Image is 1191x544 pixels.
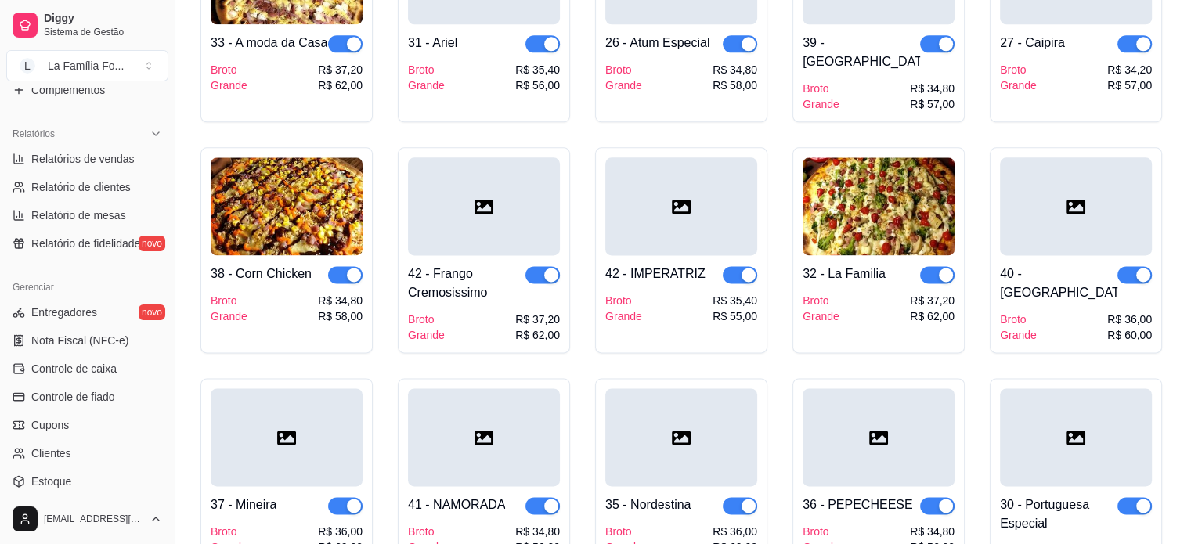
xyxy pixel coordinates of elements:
[6,384,168,409] a: Controle de fiado
[408,77,445,93] div: Grande
[6,441,168,466] a: Clientes
[408,327,445,343] div: Grande
[408,62,445,77] div: Broto
[211,77,247,93] div: Grande
[211,524,247,539] div: Broto
[713,293,757,308] div: R$ 35,40
[31,179,131,195] span: Relatório de clientes
[20,58,35,74] span: L
[1000,34,1065,52] div: 27 - Caipira
[31,333,128,348] span: Nota Fiscal (NFC-e)
[1000,327,1037,343] div: Grande
[31,445,71,461] span: Clientes
[211,265,312,283] div: 38 - Corn Chicken
[1000,495,1117,533] div: 30 - Portuguesa Especial
[31,389,115,405] span: Controle de fiado
[31,151,135,167] span: Relatórios de vendas
[803,157,955,255] img: product-image
[803,293,839,308] div: Broto
[318,77,363,93] div: R$ 62,00
[6,356,168,381] a: Controle de caixa
[31,236,140,251] span: Relatório de fidelidade
[6,6,168,44] a: DiggySistema de Gestão
[1107,312,1152,327] div: R$ 36,00
[44,513,143,525] span: [EMAIL_ADDRESS][DOMAIN_NAME]
[605,308,642,324] div: Grande
[408,524,445,539] div: Broto
[713,62,757,77] div: R$ 34,80
[605,293,642,308] div: Broto
[605,495,691,514] div: 35 - Nordestina
[1107,77,1152,93] div: R$ 57,00
[318,62,363,77] div: R$ 37,20
[1000,312,1037,327] div: Broto
[1000,62,1037,77] div: Broto
[713,524,757,539] div: R$ 36,00
[211,157,363,255] img: product-image
[6,328,168,353] a: Nota Fiscal (NFC-e)
[6,275,168,300] div: Gerenciar
[6,300,168,325] a: Entregadoresnovo
[803,81,839,96] div: Broto
[211,293,247,308] div: Broto
[1000,265,1117,302] div: 40 - [GEOGRAPHIC_DATA]
[803,524,839,539] div: Broto
[408,495,505,514] div: 41 - NAMORADA
[211,62,247,77] div: Broto
[1000,77,1037,93] div: Grande
[713,77,757,93] div: R$ 58,00
[6,175,168,200] a: Relatório de clientes
[31,207,126,223] span: Relatório de mesas
[1107,62,1152,77] div: R$ 34,20
[408,34,457,52] div: 31 - Ariel
[6,203,168,228] a: Relatório de mesas
[44,26,162,38] span: Sistema de Gestão
[31,474,71,489] span: Estoque
[605,77,642,93] div: Grande
[6,77,168,103] a: Complementos
[44,12,162,26] span: Diggy
[31,82,105,98] span: Complementos
[318,293,363,308] div: R$ 34,80
[910,308,955,324] div: R$ 62,00
[910,524,955,539] div: R$ 34,80
[910,293,955,308] div: R$ 37,20
[605,34,709,52] div: 26 - Atum Especial
[515,312,560,327] div: R$ 37,20
[515,524,560,539] div: R$ 34,80
[6,146,168,171] a: Relatórios de vendas
[803,265,886,283] div: 32 - La Familia
[515,327,560,343] div: R$ 62,00
[910,81,955,96] div: R$ 34,80
[211,308,247,324] div: Grande
[803,34,920,71] div: 39 - [GEOGRAPHIC_DATA]
[803,495,913,514] div: 36 - PEPECHEESE
[211,495,276,514] div: 37 - Mineira
[31,304,97,320] span: Entregadores
[515,62,560,77] div: R$ 35,40
[6,231,168,256] a: Relatório de fidelidadenovo
[6,413,168,438] a: Cupons
[48,58,124,74] div: La Família Fo ...
[713,308,757,324] div: R$ 55,00
[31,361,117,376] span: Controle de caixa
[605,265,706,283] div: 42 - IMPERATRIZ
[803,96,839,112] div: Grande
[211,34,327,52] div: 33 - A moda da Casa
[515,77,560,93] div: R$ 56,00
[605,524,642,539] div: Broto
[13,128,55,140] span: Relatórios
[910,96,955,112] div: R$ 57,00
[6,469,168,494] a: Estoque
[1107,327,1152,343] div: R$ 60,00
[803,308,839,324] div: Grande
[408,312,445,327] div: Broto
[408,265,525,302] div: 42 - Frango Cremosissimo
[31,417,69,433] span: Cupons
[318,524,363,539] div: R$ 36,00
[318,308,363,324] div: R$ 58,00
[605,62,642,77] div: Broto
[6,50,168,81] button: Select a team
[6,500,168,538] button: [EMAIL_ADDRESS][DOMAIN_NAME]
